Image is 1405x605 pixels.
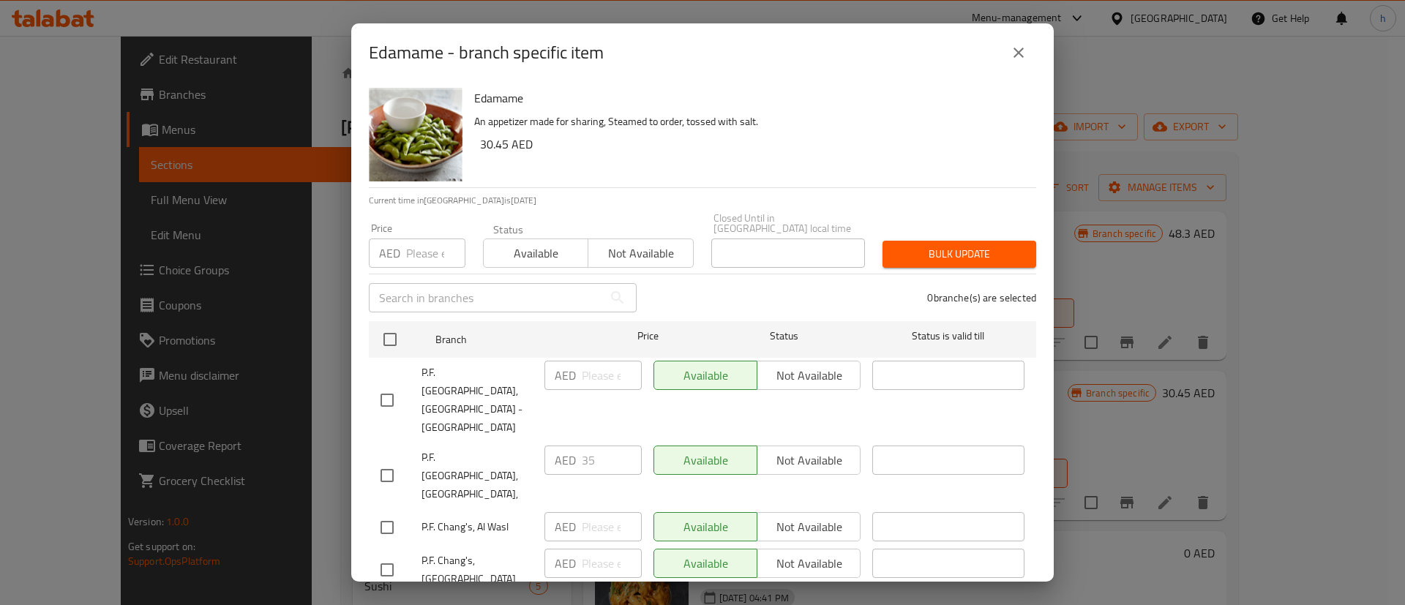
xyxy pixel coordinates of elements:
h2: Edamame - branch specific item [369,41,604,64]
span: Not available [594,243,687,264]
span: P.F. [GEOGRAPHIC_DATA], [GEOGRAPHIC_DATA] - [GEOGRAPHIC_DATA] [421,364,533,437]
span: P.F. [GEOGRAPHIC_DATA], [GEOGRAPHIC_DATA], [421,448,533,503]
input: Search in branches [369,283,603,312]
button: Bulk update [883,241,1036,268]
span: P.F. Chang's, Al Wasl [421,518,533,536]
p: AED [555,451,576,469]
input: Please enter price [582,549,642,578]
p: AED [379,244,400,262]
span: Status [708,327,861,345]
p: AED [555,555,576,572]
span: P.F. Chang's, [GEOGRAPHIC_DATA] [421,552,533,588]
span: Branch [435,331,588,349]
span: Price [599,327,697,345]
p: Current time in [GEOGRAPHIC_DATA] is [DATE] [369,194,1036,207]
span: Status is valid till [872,327,1024,345]
span: Bulk update [894,245,1024,263]
button: Not available [588,238,693,268]
input: Please enter price [582,361,642,390]
h6: 30.45 AED [480,134,1024,154]
button: close [1001,35,1036,70]
span: Available [490,243,582,264]
button: Available [483,238,588,268]
h6: Edamame [474,88,1024,108]
p: AED [555,518,576,536]
input: Please enter price [406,238,465,268]
input: Please enter price [582,446,642,475]
p: An appetizer made for sharing, Steamed to order, tossed with salt. [474,113,1024,131]
input: Please enter price [582,512,642,541]
img: Edamame [369,88,462,181]
p: 0 branche(s) are selected [927,290,1036,305]
p: AED [555,367,576,384]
